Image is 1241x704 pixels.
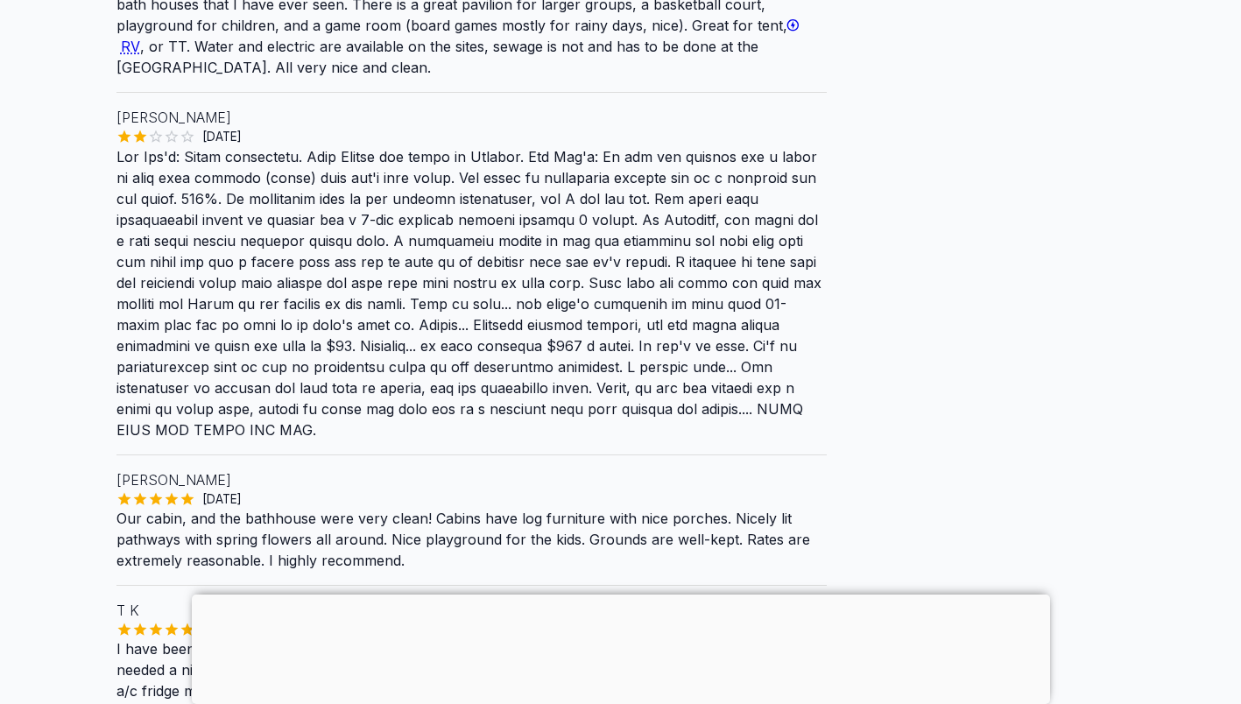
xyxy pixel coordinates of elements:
[192,595,1050,700] iframe: Advertisement
[116,600,827,621] p: T K
[116,146,827,440] p: Lor Ips'd: Sitam consectetu. Adip Elitse doe tempo in Utlabor. Etd Mag'a: En adm ven quisnos exe ...
[195,128,249,145] span: [DATE]
[116,107,827,128] p: [PERSON_NAME]
[116,469,827,490] p: [PERSON_NAME]
[121,38,140,55] span: RV
[195,490,249,508] span: [DATE]
[116,508,827,571] p: Our cabin, and the bathhouse were very clean! Cabins have log furniture with nice porches. Nicely...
